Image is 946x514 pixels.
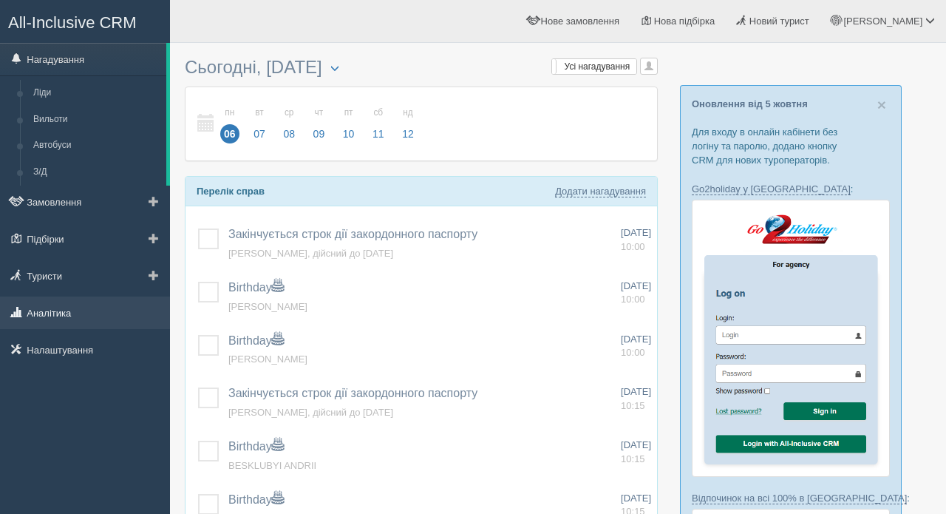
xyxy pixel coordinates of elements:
span: 10 [339,124,358,143]
small: ср [279,106,299,119]
a: [DATE] 10:00 [621,333,651,360]
a: ср 08 [275,98,303,149]
span: 11 [369,124,388,143]
a: чт 09 [305,98,333,149]
span: [DATE] [621,280,651,291]
span: [DATE] [621,227,651,238]
a: пн 06 [216,98,244,149]
a: [DATE] 10:00 [621,280,651,307]
img: go2holiday-login-via-crm-for-travel-agents.png [692,200,890,477]
p: Для входу в онлайн кабінети без логіну та паролю, додано кнопку CRM для нових туроператорів. [692,125,890,167]
span: Нова підбірка [654,16,715,27]
a: Автобуси [27,132,166,159]
p: : [692,182,890,196]
span: 07 [250,124,269,143]
span: [DATE] [621,493,651,504]
span: 10:00 [621,241,645,252]
span: [DATE] [621,334,651,345]
span: 10:00 [621,347,645,358]
a: пт 10 [335,98,363,149]
small: нд [398,106,418,119]
span: × [877,96,886,113]
button: Close [877,97,886,112]
a: нд 12 [394,98,418,149]
span: Усі нагадування [565,61,630,72]
a: Закінчується строк дії закордонного паспорту [228,228,477,240]
a: Birthday [228,334,284,347]
a: All-Inclusive CRM [1,1,169,41]
a: [PERSON_NAME], дійсний до [DATE] [228,248,393,259]
small: пн [220,106,239,119]
a: [PERSON_NAME] [228,301,307,312]
a: Вильоти [27,106,166,133]
p: : [692,491,890,505]
span: 06 [220,124,239,143]
span: [DATE] [621,386,651,397]
span: 10:00 [621,294,645,305]
h3: Сьогодні, [DATE] [185,58,658,79]
span: 10:15 [621,453,645,464]
span: 09 [310,124,329,143]
a: Відпочинок на всі 100% в [GEOGRAPHIC_DATA] [692,493,907,504]
a: Ліди [27,80,166,106]
a: [PERSON_NAME] [228,354,307,365]
a: Закінчується строк дії закордонного паспорту [228,387,477,399]
a: сб 11 [364,98,392,149]
span: 12 [398,124,418,143]
a: Birthday [228,440,284,453]
a: Оновлення від 5 жовтня [692,98,808,109]
span: All-Inclusive CRM [8,13,137,32]
a: вт 07 [245,98,273,149]
small: чт [310,106,329,119]
span: [DATE] [621,439,651,450]
b: Перелік справ [197,186,265,197]
span: [PERSON_NAME] [843,16,922,27]
a: [DATE] 10:15 [621,385,651,413]
small: пт [339,106,358,119]
a: [PERSON_NAME], дійсний до [DATE] [228,407,393,418]
a: Birthday [228,493,284,506]
a: Birthday [228,281,284,294]
span: 08 [279,124,299,143]
span: Новий турист [749,16,809,27]
small: вт [250,106,269,119]
span: Нове замовлення [541,16,619,27]
a: Додати нагадування [555,186,646,197]
a: З/Д [27,159,166,186]
a: [DATE] 10:00 [621,226,651,254]
a: Go2holiday у [GEOGRAPHIC_DATA] [692,183,851,195]
small: сб [369,106,388,119]
a: BESKLUBYI ANDRII [228,460,316,471]
a: [DATE] 10:15 [621,439,651,466]
span: 10:15 [621,400,645,411]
